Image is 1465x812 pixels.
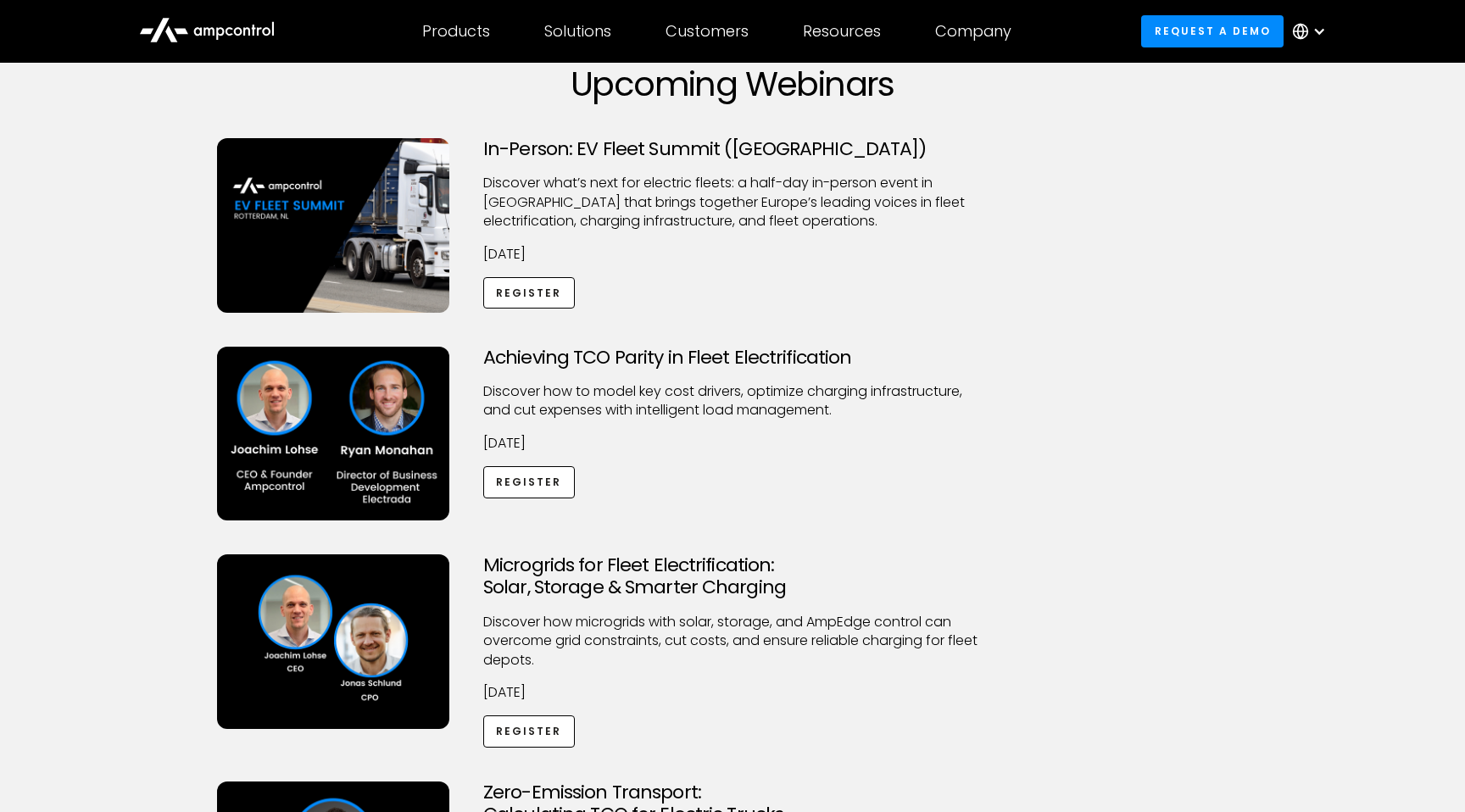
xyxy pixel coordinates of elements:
a: Register [483,715,575,747]
h1: Upcoming Webinars [217,64,1248,104]
h3: In-Person: EV Fleet Summit ([GEOGRAPHIC_DATA]) [483,138,982,160]
p: ​Discover what’s next for electric fleets: a half-day in-person event in [GEOGRAPHIC_DATA] that b... [483,174,982,231]
div: Solutions [544,22,611,41]
div: Customers [666,22,749,41]
a: Request a demo [1141,15,1284,47]
p: Discover how to model key cost drivers, optimize charging infrastructure, and cut expenses with i... [483,382,982,420]
p: [DATE] [483,245,982,264]
div: Resources [803,22,881,41]
div: Products [422,22,490,41]
a: Register [483,466,575,498]
h3: Microgrids for Fleet Electrification: Solar, Storage & Smarter Charging [483,554,982,599]
p: Discover how microgrids with solar, storage, and AmpEdge control can overcome grid constraints, c... [483,613,982,670]
h3: Achieving TCO Parity in Fleet Electrification [483,347,982,369]
p: [DATE] [483,683,982,702]
p: [DATE] [483,434,982,453]
div: Company [935,22,1011,41]
a: Register [483,277,575,309]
